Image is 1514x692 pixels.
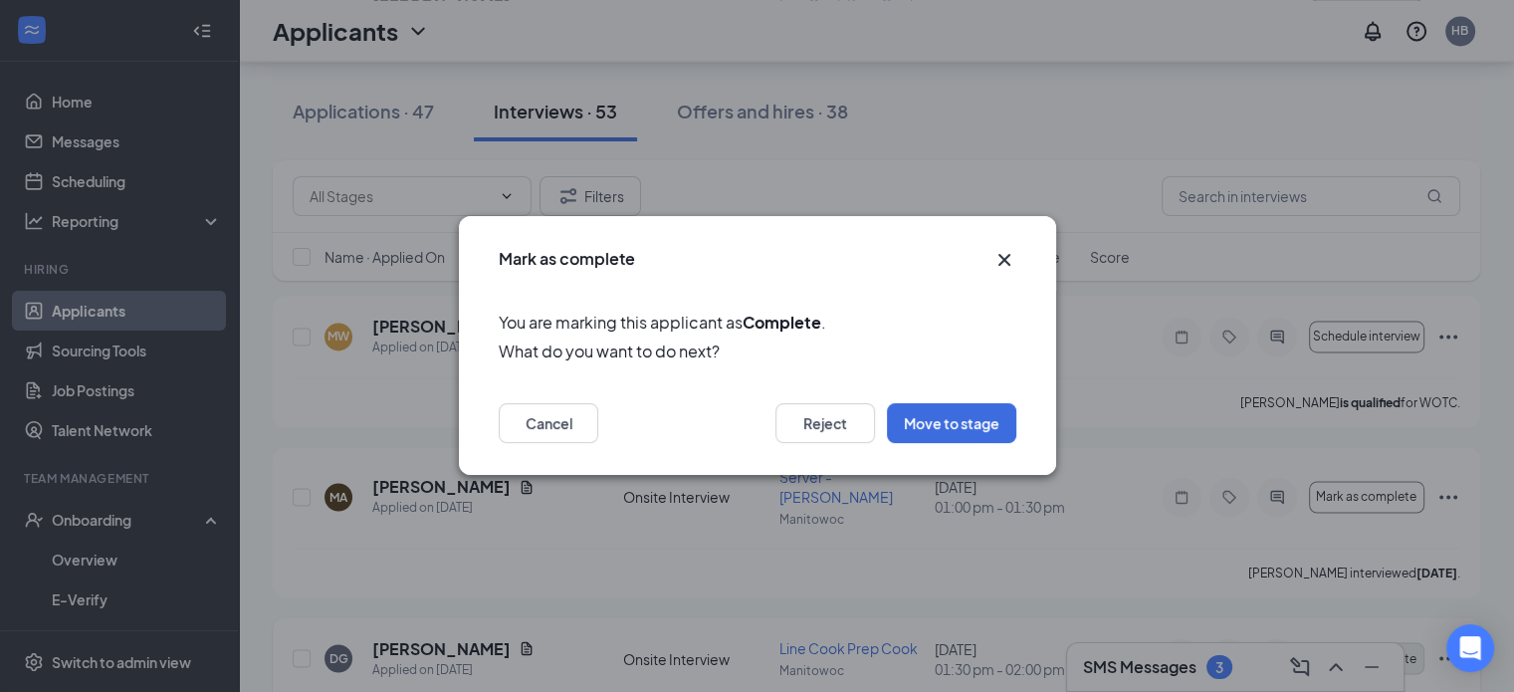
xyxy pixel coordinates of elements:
[499,310,1016,335] span: You are marking this applicant as .
[992,248,1016,272] button: Close
[1446,624,1494,672] div: Open Intercom Messenger
[775,404,875,444] button: Reject
[499,248,635,270] h3: Mark as complete
[887,404,1016,444] button: Move to stage
[499,404,598,444] button: Cancel
[992,248,1016,272] svg: Cross
[499,340,1016,364] span: What do you want to do next?
[743,312,821,333] b: Complete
